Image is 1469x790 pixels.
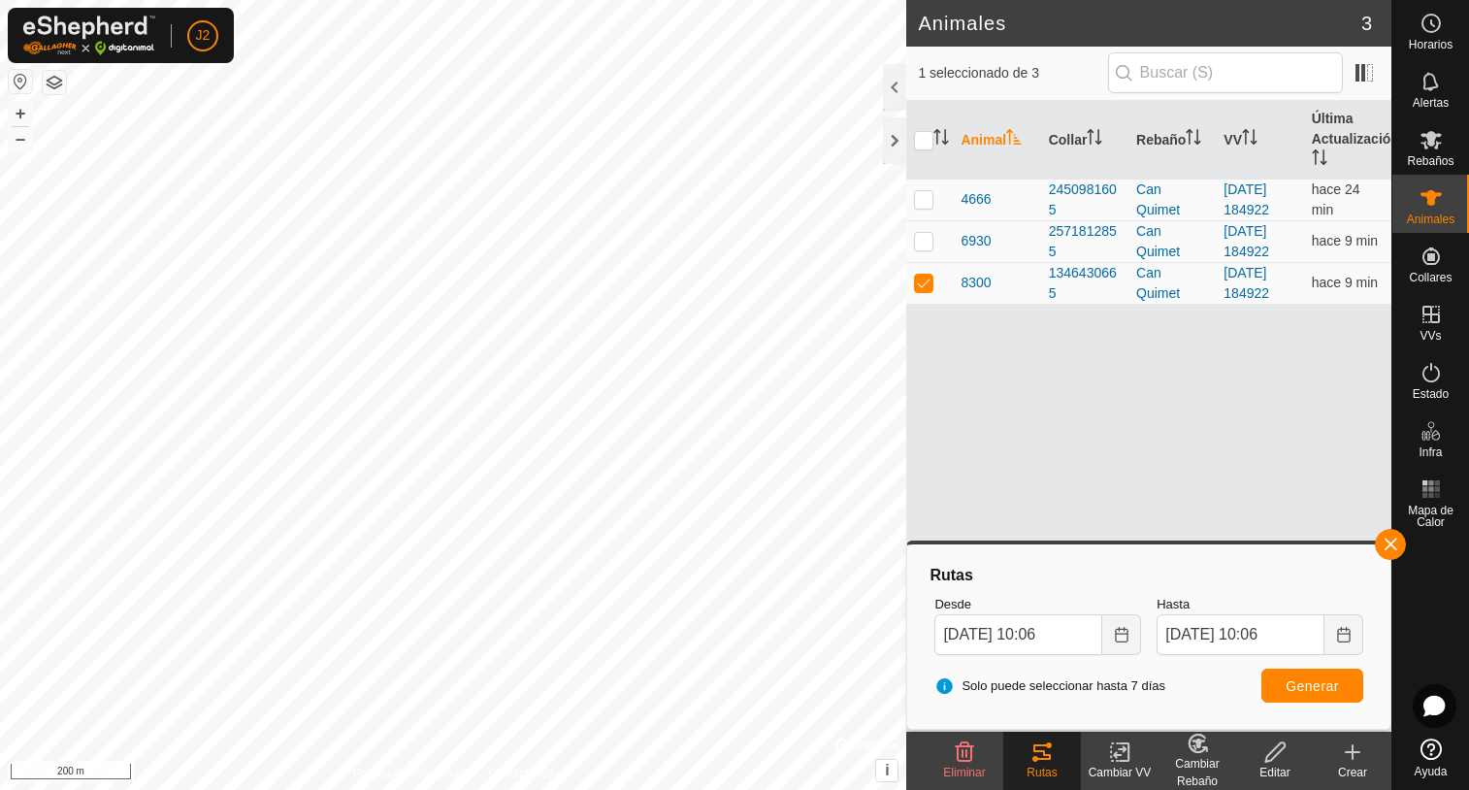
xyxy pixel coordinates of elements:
button: Restablecer Mapa [9,70,32,93]
span: Mapa de Calor [1397,505,1464,528]
div: Editar [1236,764,1314,781]
span: Horarios [1409,39,1453,50]
span: 24 ago 2025, 18:01 [1312,275,1378,290]
th: Última Actualización [1304,101,1391,180]
th: Collar [1041,101,1128,180]
p-sorticon: Activar para ordenar [933,132,949,148]
button: Choose Date [1102,614,1141,655]
p-sorticon: Activar para ordenar [1242,132,1257,148]
input: Buscar (S) [1108,52,1343,93]
label: Desde [934,595,1141,614]
a: Política de Privacidad [353,765,465,782]
a: [DATE] 184922 [1224,181,1269,217]
p-sorticon: Activar para ordenar [1312,152,1327,168]
p-sorticon: Activar para ordenar [1186,132,1201,148]
a: [DATE] 184922 [1224,265,1269,301]
span: 24 ago 2025, 17:46 [1312,181,1360,217]
button: – [9,127,32,150]
p-sorticon: Activar para ordenar [1006,132,1022,148]
div: 2450981605 [1049,180,1121,220]
div: Cambiar VV [1081,764,1159,781]
th: VV [1216,101,1303,180]
div: Cambiar Rebaño [1159,755,1236,790]
div: Crear [1314,764,1391,781]
button: i [876,760,898,781]
button: Choose Date [1324,614,1363,655]
span: Eliminar [943,766,985,779]
label: Hasta [1157,595,1363,614]
th: Animal [953,101,1040,180]
div: Rutas [927,564,1371,587]
span: 4666 [961,189,991,210]
div: 2571812855 [1049,221,1121,262]
a: Contáctenos [488,765,553,782]
span: VVs [1420,330,1441,342]
button: Capas del Mapa [43,71,66,94]
span: Collares [1409,272,1452,283]
img: Logo Gallagher [23,16,155,55]
span: Ayuda [1415,766,1448,777]
div: Can Quimet [1136,221,1208,262]
span: 3 [1361,9,1372,38]
span: Infra [1419,446,1442,458]
div: Rutas [1003,764,1081,781]
span: Generar [1286,678,1339,694]
button: + [9,102,32,125]
span: i [885,762,889,778]
span: 1 seleccionado de 3 [918,63,1107,83]
a: [DATE] 184922 [1224,223,1269,259]
div: Can Quimet [1136,180,1208,220]
span: 6930 [961,231,991,251]
span: Rebaños [1407,155,1453,167]
span: Animales [1407,214,1454,225]
span: 24 ago 2025, 18:01 [1312,233,1378,248]
a: Ayuda [1392,731,1469,785]
span: 8300 [961,273,991,293]
span: Alertas [1413,97,1449,109]
span: Estado [1413,388,1449,400]
p-sorticon: Activar para ordenar [1087,132,1102,148]
h2: Animales [918,12,1360,35]
span: J2 [196,25,211,46]
div: 1346430665 [1049,263,1121,304]
th: Rebaño [1128,101,1216,180]
button: Generar [1261,669,1363,703]
div: Can Quimet [1136,263,1208,304]
span: Solo puede seleccionar hasta 7 días [934,676,1165,696]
